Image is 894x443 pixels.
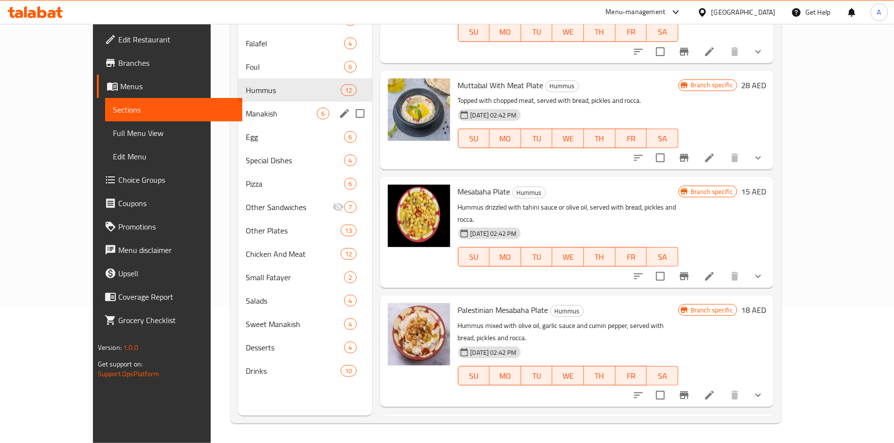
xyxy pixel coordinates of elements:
[493,250,517,264] span: MO
[704,270,715,282] a: Edit menu item
[238,242,372,266] div: Chicken And Meat12
[246,131,344,143] div: Egg
[341,225,356,236] div: items
[458,78,544,93] span: Muttabal With Meat Plate
[752,46,764,58] svg: Show Choices
[458,201,678,226] p: Hummus drizzled with tahini sauce or olive oil, served with bread, pickles and rocca.
[651,132,675,146] span: SA
[877,7,881,18] span: A
[345,133,356,142] span: 6
[584,247,616,267] button: TH
[238,359,372,383] div: Drinks10
[462,250,486,264] span: SU
[388,303,450,366] img: Palestinian Mesabaha Plate
[513,187,546,198] span: Hummus
[345,296,356,306] span: 4
[546,80,579,92] span: Hummus
[97,215,242,238] a: Promotions
[741,303,766,317] h6: 18 AED
[552,129,584,148] button: WE
[97,75,242,98] a: Menus
[620,25,643,39] span: FR
[97,51,242,75] a: Branches
[105,98,242,121] a: Sections
[98,358,143,370] span: Get support on:
[388,185,450,247] img: Mesabaha Plate
[246,61,344,73] div: Foul
[238,4,372,386] nav: Menu sections
[723,384,747,407] button: delete
[118,197,235,209] span: Coupons
[238,219,372,242] div: Other Plates13
[673,265,696,288] button: Branch-specific-item
[620,132,643,146] span: FR
[246,318,344,330] span: Sweet Manakish
[341,250,356,259] span: 12
[344,178,356,190] div: items
[344,38,356,49] div: items
[97,28,242,51] a: Edit Restaurant
[493,25,517,39] span: MO
[650,148,671,168] span: Select to update
[588,369,612,383] span: TH
[113,127,235,139] span: Full Menu View
[458,184,511,199] span: Mesabaha Plate
[747,40,770,63] button: show more
[647,129,678,148] button: SA
[118,57,235,69] span: Branches
[552,247,584,267] button: WE
[673,384,696,407] button: Branch-specific-item
[345,203,356,212] span: 7
[118,34,235,45] span: Edit Restaurant
[490,129,521,148] button: MO
[344,131,356,143] div: items
[246,271,344,283] div: Small Fatayer
[458,303,548,317] span: Palestinian Mesabaha Plate
[627,265,650,288] button: sort-choices
[344,271,356,283] div: items
[512,187,546,198] div: Hummus
[458,247,490,267] button: SU
[246,365,341,377] span: Drinks
[627,384,650,407] button: sort-choices
[467,111,521,120] span: [DATE] 02:42 PM
[588,132,612,146] span: TH
[647,247,678,267] button: SA
[651,250,675,264] span: SA
[552,22,584,42] button: WE
[344,201,356,213] div: items
[388,78,450,141] img: Muttabal With Meat Plate
[687,306,737,315] span: Branch specific
[238,32,372,55] div: Falafel4
[627,40,650,63] button: sort-choices
[118,291,235,303] span: Coverage Report
[458,366,490,385] button: SU
[556,132,580,146] span: WE
[704,152,715,164] a: Edit menu item
[556,250,580,264] span: WE
[97,238,242,262] a: Menu disclaimer
[747,384,770,407] button: show more
[97,192,242,215] a: Coupons
[493,369,517,383] span: MO
[113,104,235,116] span: Sections
[317,108,329,119] div: items
[741,78,766,92] h6: 28 AED
[525,25,549,39] span: TU
[345,39,356,48] span: 4
[238,78,372,102] div: Hummus12
[616,366,647,385] button: FR
[246,178,344,190] span: Pizza
[246,38,344,49] span: Falafel
[246,248,341,260] span: Chicken And Meat
[620,250,643,264] span: FR
[616,129,647,148] button: FR
[525,250,549,264] span: TU
[490,366,521,385] button: MO
[723,265,747,288] button: delete
[584,22,616,42] button: TH
[118,314,235,326] span: Grocery Checklist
